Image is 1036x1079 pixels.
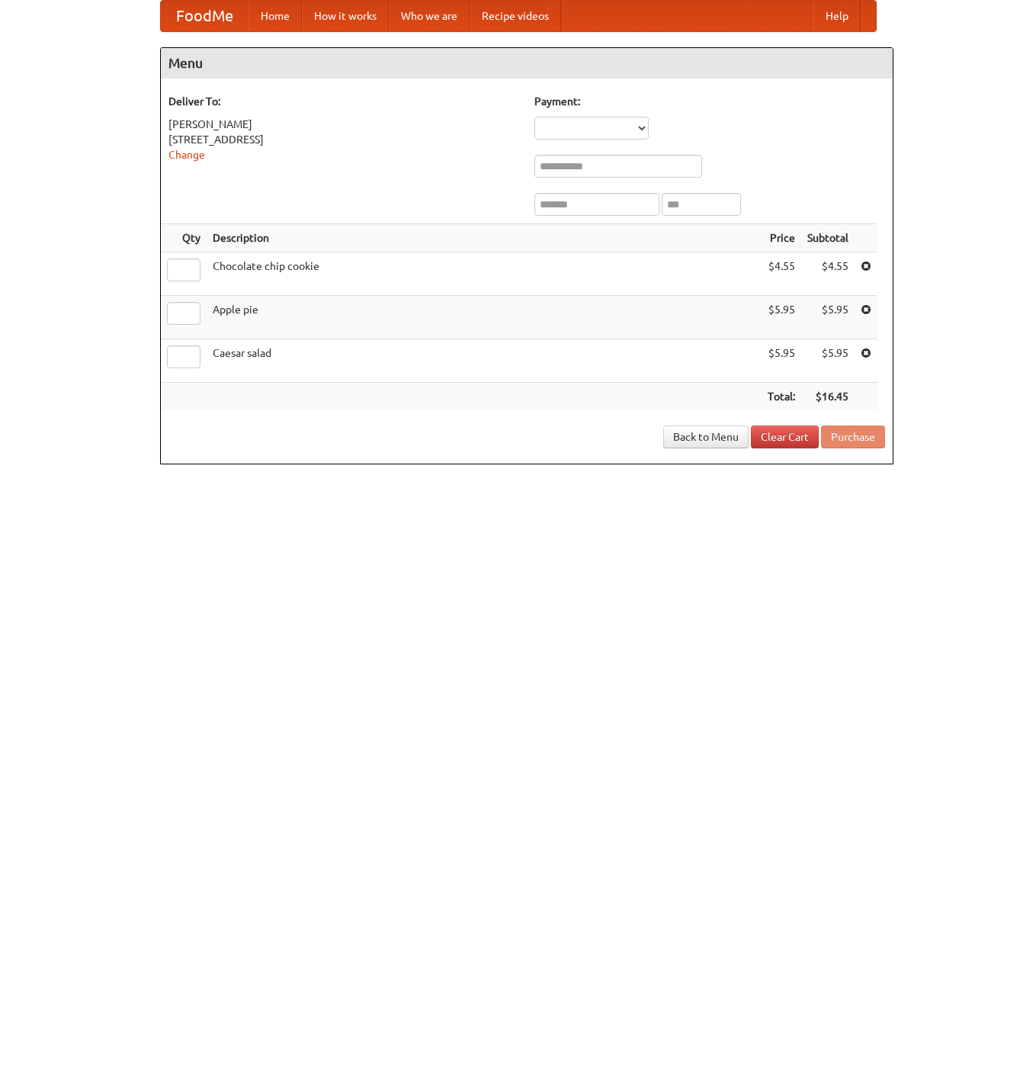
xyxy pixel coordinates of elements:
[821,425,885,448] button: Purchase
[801,339,855,383] td: $5.95
[801,224,855,252] th: Subtotal
[207,224,762,252] th: Description
[168,149,205,161] a: Change
[801,383,855,411] th: $16.45
[161,224,207,252] th: Qty
[762,383,801,411] th: Total:
[801,296,855,339] td: $5.95
[161,1,249,31] a: FoodMe
[470,1,561,31] a: Recipe videos
[168,132,519,147] div: [STREET_ADDRESS]
[534,94,885,109] h5: Payment:
[762,296,801,339] td: $5.95
[389,1,470,31] a: Who we are
[801,252,855,296] td: $4.55
[751,425,819,448] a: Clear Cart
[207,296,762,339] td: Apple pie
[249,1,302,31] a: Home
[762,339,801,383] td: $5.95
[207,252,762,296] td: Chocolate chip cookie
[813,1,861,31] a: Help
[168,117,519,132] div: [PERSON_NAME]
[207,339,762,383] td: Caesar salad
[168,94,519,109] h5: Deliver To:
[302,1,389,31] a: How it works
[663,425,749,448] a: Back to Menu
[161,48,893,79] h4: Menu
[762,224,801,252] th: Price
[762,252,801,296] td: $4.55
